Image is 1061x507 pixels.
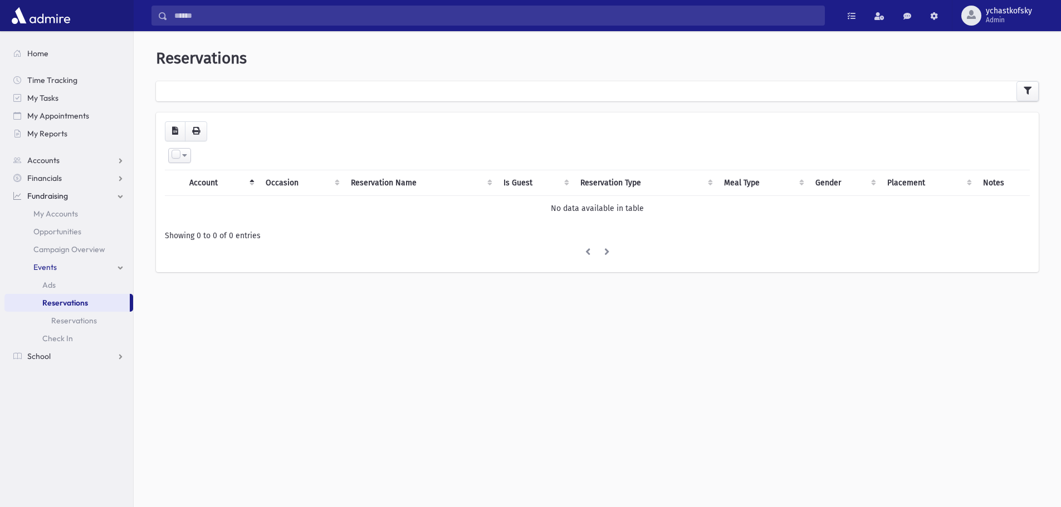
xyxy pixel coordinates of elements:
[4,89,133,107] a: My Tasks
[27,173,62,183] span: Financials
[9,4,73,27] img: AdmirePro
[986,16,1032,24] span: Admin
[4,151,133,169] a: Accounts
[27,129,67,139] span: My Reports
[881,170,976,195] th: Placement: activate to sort column ascending
[809,170,881,195] th: Gender: activate to sort column ascending
[42,333,73,343] span: Check In
[4,107,133,125] a: My Appointments
[4,71,133,89] a: Time Tracking
[33,227,81,237] span: Opportunities
[4,240,133,258] a: Campaign Overview
[574,170,718,195] th: Reservation Type: activate to sort column ascending
[4,205,133,223] a: My Accounts
[344,170,497,195] th: Reservation Name: activate to sort column ascending
[42,280,56,290] span: Ads
[717,170,809,195] th: Meal Type: activate to sort column ascending
[986,7,1032,16] span: ychastkofsky
[183,170,260,195] th: Account: activate to sort column descending
[4,258,133,276] a: Events
[27,75,77,85] span: Time Tracking
[4,294,130,312] a: Reservations
[27,191,68,201] span: Fundraising
[4,45,133,62] a: Home
[4,347,133,365] a: School
[165,195,1030,221] td: No data available in table
[185,121,207,141] button: Print
[976,170,1030,195] th: Notes
[4,276,133,294] a: Ads
[4,187,133,205] a: Fundraising
[4,125,133,142] a: My Reports
[33,209,78,219] span: My Accounts
[27,111,89,121] span: My Appointments
[27,93,58,103] span: My Tasks
[259,170,344,195] th: Occasion: activate to sort column ascending
[4,329,133,347] a: Check In
[27,155,60,165] span: Accounts
[165,230,1030,242] div: Showing 0 to 0 of 0 entries
[168,6,824,26] input: Search
[4,169,133,187] a: Financials
[156,49,247,67] span: Reservations
[4,223,133,240] a: Opportunities
[497,170,574,195] th: Is Guest: activate to sort column ascending
[165,121,185,141] button: CSV
[33,244,105,254] span: Campaign Overview
[27,48,48,58] span: Home
[42,298,88,308] span: Reservations
[27,351,51,361] span: School
[33,262,57,272] span: Events
[4,312,133,329] a: Reservations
